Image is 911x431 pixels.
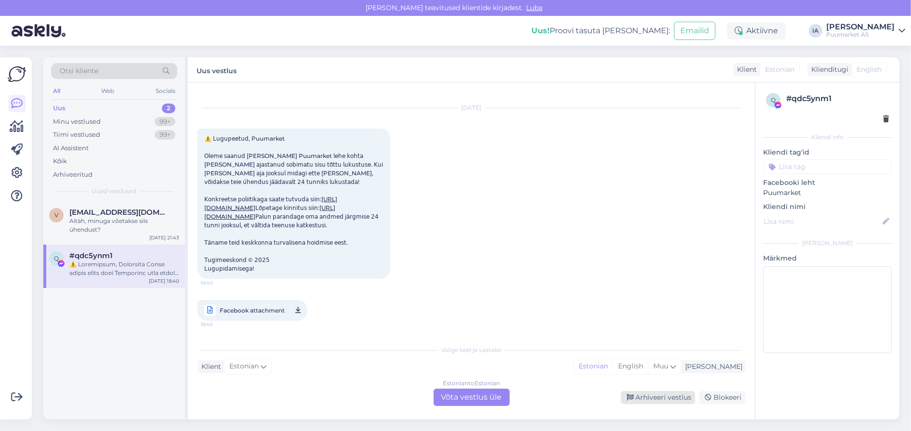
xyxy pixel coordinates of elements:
[220,304,285,316] span: Facebook attachment
[53,117,101,127] div: Minu vestlused
[621,391,695,404] div: Arhiveeri vestlus
[763,159,892,174] input: Lisa tag
[764,216,881,227] input: Lisa nimi
[531,25,670,37] div: Proovi tasuta [PERSON_NAME]:
[434,389,510,406] div: Võta vestlus üle
[149,277,179,285] div: [DATE] 18:40
[733,65,757,75] div: Klient
[786,93,889,104] div: # qdc5ynm1
[100,85,117,97] div: Web
[54,255,59,262] span: q
[681,362,742,372] div: [PERSON_NAME]
[727,22,786,39] div: Aktiivne
[53,130,100,140] div: Tiimi vestlused
[198,104,745,112] div: [DATE]
[763,147,892,157] p: Kliendi tag'id
[763,239,892,248] div: [PERSON_NAME]
[771,96,776,104] span: q
[53,170,92,180] div: Arhiveeritud
[69,217,179,234] div: Aitäh, minuga võetakse siis ühendust?
[154,85,177,97] div: Socials
[531,26,550,35] b: Uus!
[149,234,179,241] div: [DATE] 21:43
[523,3,545,12] span: Luba
[54,211,58,219] span: v
[197,63,237,76] label: Uus vestlus
[826,31,895,39] div: Puumarket AS
[92,187,137,196] span: Uued vestlused
[763,188,892,198] p: Puumarket
[155,117,175,127] div: 99+
[69,260,179,277] div: ⚠️ Loremipsum, Dolorsita Conse adipis elits doei Temporinc utla etdol ma aliqu enimadmin veniamqu...
[155,130,175,140] div: 99+
[8,65,26,83] img: Askly Logo
[826,23,905,39] a: [PERSON_NAME]Puumarket AS
[857,65,882,75] span: English
[198,300,307,321] a: Facebook attachment18:40
[674,22,715,40] button: Emailid
[53,157,67,166] div: Kõik
[53,104,66,113] div: Uus
[200,279,237,287] span: 18:40
[51,85,62,97] div: All
[200,318,237,330] span: 18:40
[198,362,221,372] div: Klient
[60,66,98,76] span: Otsi kliente
[162,104,175,113] div: 2
[613,359,648,374] div: English
[198,346,745,354] div: Valige keel ja vastake
[763,202,892,212] p: Kliendi nimi
[653,362,668,370] span: Muu
[763,253,892,263] p: Märkmed
[443,379,500,388] div: Estonian to Estonian
[204,135,384,272] span: ⚠️ 𝖫𝗎𝗀𝗎𝗉𝖾𝖾𝗍𝗎𝖽, Puumarket 𝖮𝗅𝖾𝗆𝖾 𝗌𝖺𝖺𝗇𝗎𝖽 [PERSON_NAME] Puumarket 𝗅𝖾𝗁𝖾 𝗄𝗈𝗁𝗍𝖺 [PERSON_NAME] 𝖺𝗃𝖺𝗌𝗍𝖺𝗇𝗎𝖽 ...
[763,178,892,188] p: Facebooki leht
[809,24,822,38] div: IA
[699,391,745,404] div: Blokeeri
[807,65,848,75] div: Klienditugi
[826,23,895,31] div: [PERSON_NAME]
[574,359,613,374] div: Estonian
[763,133,892,142] div: Kliendi info
[69,208,170,217] span: veerpalu.andreas@gmail.com
[53,144,89,153] div: AI Assistent
[765,65,794,75] span: Estonian
[69,251,113,260] span: #qdc5ynm1
[229,361,259,372] span: Estonian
